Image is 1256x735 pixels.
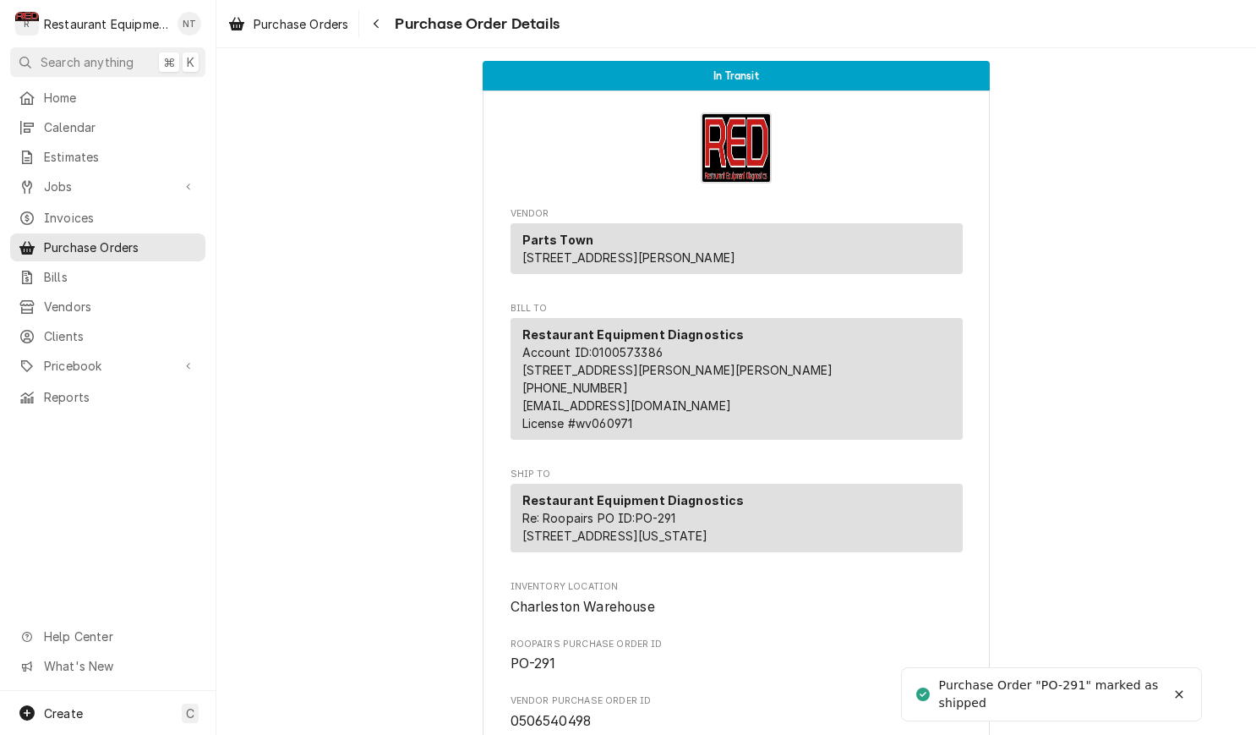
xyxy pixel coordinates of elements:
[44,118,197,136] span: Calendar
[511,638,963,651] span: Roopairs Purchase Order ID
[483,61,990,91] div: Status
[221,10,355,38] a: Purchase Orders
[15,12,39,36] div: Restaurant Equipment Diagnostics's Avatar
[511,318,963,447] div: Bill To
[44,388,197,406] span: Reports
[44,209,197,227] span: Invoices
[522,416,633,431] span: License # wv060971
[511,711,963,732] span: Vendor Purchase Order ID
[10,322,205,350] a: Clients
[44,268,197,286] span: Bills
[511,694,963,731] div: Vendor Purchase Order ID
[44,706,83,721] span: Create
[701,112,772,184] img: Logo
[511,207,963,221] span: Vendor
[177,12,201,36] div: Nick Tussey's Avatar
[511,468,963,560] div: Purchase Order Ship To
[10,47,205,77] button: Search anything⌘K
[522,233,594,247] strong: Parts Town
[10,204,205,232] a: Invoices
[44,657,195,675] span: What's New
[41,53,134,71] span: Search anything
[511,655,556,672] span: PO-291
[44,357,172,375] span: Pricebook
[511,713,592,729] span: 0506540498
[511,318,963,440] div: Bill To
[10,652,205,680] a: Go to What's New
[44,239,197,256] span: Purchase Orders
[163,53,175,71] span: ⌘
[10,173,205,200] a: Go to Jobs
[939,677,1166,712] div: Purchase Order "PO-291" marked as shipped
[522,398,731,413] a: [EMAIL_ADDRESS][DOMAIN_NAME]
[10,623,205,650] a: Go to Help Center
[10,233,205,261] a: Purchase Orders
[511,484,963,559] div: Ship To
[511,223,963,281] div: Vendor
[187,53,194,71] span: K
[522,327,745,342] strong: Restaurant Equipment Diagnostics
[10,84,205,112] a: Home
[511,223,963,274] div: Vendor
[511,302,963,315] span: Bill To
[511,207,963,282] div: Purchase Order Vendor
[713,70,759,81] span: In Transit
[44,89,197,107] span: Home
[44,327,197,345] span: Clients
[511,580,963,594] span: Inventory Location
[363,10,390,37] button: Navigate back
[522,493,745,507] strong: Restaurant Equipment Diagnostics
[44,15,168,33] div: Restaurant Equipment Diagnostics
[390,13,560,36] span: Purchase Order Details
[522,345,663,359] span: Account ID: 0100573386
[511,484,963,552] div: Ship To
[522,381,628,395] a: [PHONE_NUMBER]
[511,599,655,615] span: Charleston Warehouse
[10,263,205,291] a: Bills
[10,293,205,321] a: Vendors
[522,363,833,377] span: [STREET_ADDRESS][PERSON_NAME][PERSON_NAME]
[522,511,676,525] span: Re: Roopairs PO ID: PO-291
[511,302,963,447] div: Purchase Order Bill To
[44,628,195,645] span: Help Center
[522,250,736,265] span: [STREET_ADDRESS][PERSON_NAME]
[15,12,39,36] div: R
[511,638,963,674] div: Roopairs Purchase Order ID
[511,694,963,708] span: Vendor Purchase Order ID
[10,113,205,141] a: Calendar
[511,654,963,674] span: Roopairs Purchase Order ID
[186,705,194,722] span: C
[511,597,963,617] span: Inventory Location
[10,143,205,171] a: Estimates
[254,15,348,33] span: Purchase Orders
[522,529,708,543] span: [STREET_ADDRESS][US_STATE]
[511,580,963,617] div: Inventory Location
[177,12,201,36] div: NT
[44,148,197,166] span: Estimates
[44,178,172,195] span: Jobs
[10,352,205,380] a: Go to Pricebook
[10,383,205,411] a: Reports
[511,468,963,481] span: Ship To
[44,298,197,315] span: Vendors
